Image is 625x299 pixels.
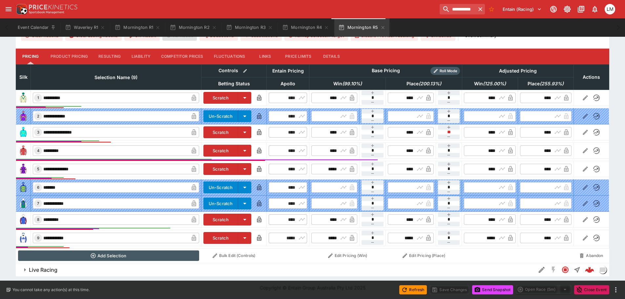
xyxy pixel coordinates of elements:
[18,233,29,243] img: runner 9
[334,18,389,37] button: Mornington R5
[241,67,249,75] button: Bulk edit
[462,64,573,77] th: Adjusted Pricing
[18,214,29,225] img: runner 8
[203,110,239,122] button: Un-Scratch
[203,198,239,209] button: Un-Scratch
[203,92,239,104] button: Scratch
[203,126,239,138] button: Scratch
[571,264,583,276] button: Straight
[520,80,571,88] span: Place(255.93%)
[156,49,209,64] button: Competitor Prices
[561,266,569,274] svg: Closed
[16,263,536,276] button: Live Racing
[548,264,559,276] button: SGM Disabled
[599,266,606,273] img: liveracing
[36,130,41,135] span: 3
[203,214,239,225] button: Scratch
[419,80,441,88] em: ( 200.13 %)
[203,145,239,157] button: Scratch
[61,18,109,37] button: Waverley R1
[612,286,620,294] button: more
[126,49,156,64] button: Liability
[583,263,596,276] a: c8caff56-fe3f-4b55-b075-2ef4b19fa342
[267,64,309,77] th: Entain Pricing
[18,182,29,193] img: runner 6
[29,267,57,273] h6: Live Racing
[499,4,546,14] button: Select Tenant
[36,167,41,171] span: 5
[311,250,384,261] button: Edit Pricing (Win)
[599,266,607,274] div: liveracing
[573,64,609,90] th: Actions
[18,164,29,174] img: runner 5
[575,250,607,261] button: Abandon
[430,67,460,75] div: Show/hide Price Roll mode configuration.
[18,198,29,209] img: runner 7
[36,201,40,206] span: 7
[203,250,265,261] button: Bulk Edit (Controls)
[203,182,239,193] button: Un-Scratch
[561,3,573,15] button: Toggle light/dark mode
[87,74,145,81] span: Selection Name (9)
[603,2,617,16] button: Luigi Mollo
[388,250,460,261] button: Edit Pricing (Place)
[516,285,572,294] div: split button
[280,49,317,64] button: Price Limits
[18,145,29,156] img: runner 4
[16,64,31,90] th: Silk
[18,250,199,261] button: Add Selection
[29,11,64,14] img: Sportsbook Management
[574,285,609,294] button: Close Event
[18,93,29,103] img: runner 1
[16,49,45,64] button: Pricing
[18,111,29,121] img: runner 2
[36,148,41,153] span: 4
[12,287,90,293] p: You cannot take any action(s) at this time.
[467,80,513,88] span: Win(125.00%)
[36,217,41,222] span: 8
[536,264,548,276] button: Edit Detail
[203,232,239,244] button: Scratch
[209,49,251,64] button: Fluctuations
[437,68,460,74] span: Roll Mode
[399,285,427,294] button: Refresh
[29,5,77,10] img: PriceKinetics
[203,163,239,175] button: Scratch
[486,4,497,14] button: No Bookmarks
[369,67,403,75] div: Base Pricing
[483,80,506,88] em: ( 125.00 %)
[589,3,601,15] button: Notifications
[36,236,41,240] span: 9
[399,80,448,88] span: Place(200.13%)
[559,264,571,276] button: Closed
[18,127,29,138] img: runner 3
[278,18,333,37] button: Mornington R4
[540,80,564,88] em: ( 255.93 %)
[14,18,60,37] button: Event Calendar
[585,265,594,274] img: logo-cerberus--red.svg
[3,3,14,15] button: open drawer
[166,18,220,37] button: Mornington R2
[317,49,346,64] button: Details
[36,114,41,118] span: 2
[45,49,93,64] button: Product Pricing
[211,80,257,88] span: Betting Status
[585,265,594,274] div: c8caff56-fe3f-4b55-b075-2ef4b19fa342
[201,64,267,77] th: Controls
[440,4,476,14] input: search
[93,49,126,64] button: Resulting
[548,3,559,15] button: Connected to PK
[36,185,41,190] span: 6
[267,77,309,90] th: Apollo
[605,4,615,14] div: Luigi Mollo
[250,49,280,64] button: Links
[342,80,362,88] em: ( 99.10 %)
[111,18,164,37] button: Mornington R1
[14,3,28,16] img: PriceKinetics Logo
[36,96,40,100] span: 1
[326,80,369,88] span: Win(99.10%)
[222,18,277,37] button: Mornington R3
[472,285,513,294] button: Send Snapshot
[575,3,587,15] button: Documentation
